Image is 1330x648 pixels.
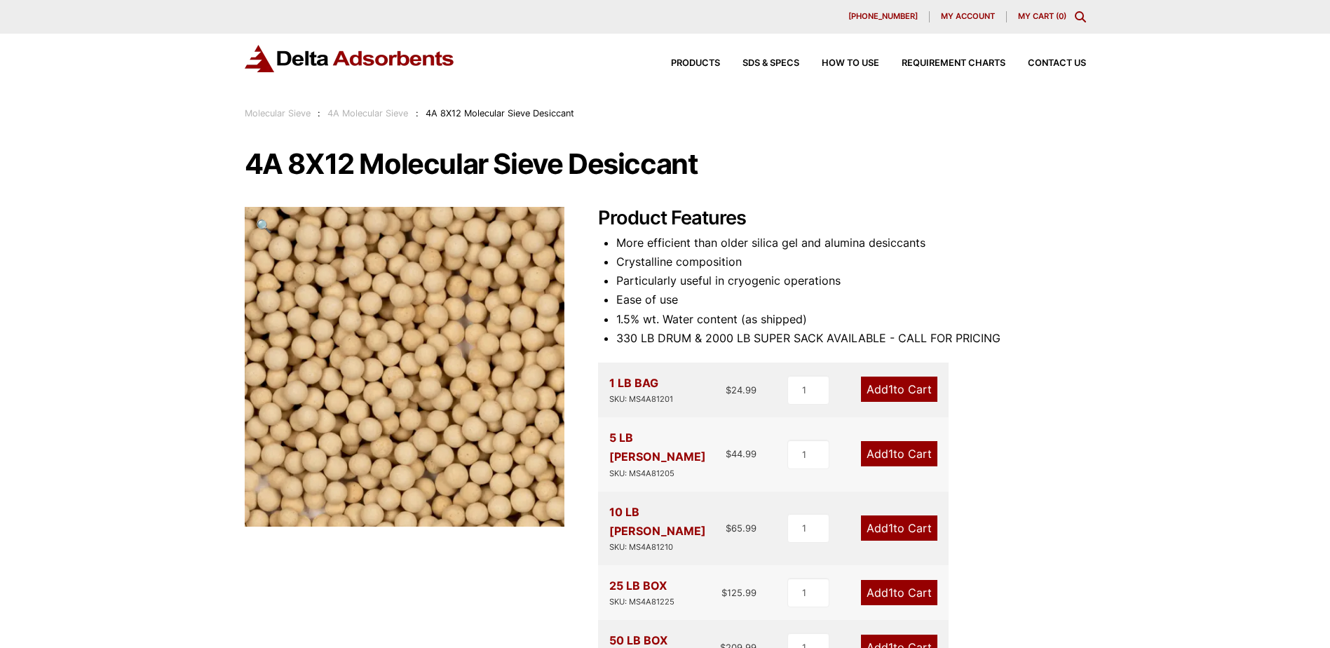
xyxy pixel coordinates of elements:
[721,587,727,598] span: $
[616,290,1086,309] li: Ease of use
[671,59,720,68] span: Products
[426,108,574,119] span: 4A 8X12 Molecular Sieve Desiccant
[861,515,937,541] a: Add1to Cart
[888,382,893,396] span: 1
[888,521,893,535] span: 1
[616,271,1086,290] li: Particularly useful in cryogenic operations
[861,441,937,466] a: Add1to Cart
[245,45,455,72] img: Delta Adsorbents
[649,59,720,68] a: Products
[416,108,419,119] span: :
[822,59,879,68] span: How to Use
[726,522,756,534] bdi: 65.99
[726,448,731,459] span: $
[245,149,1086,179] h1: 4A 8X12 Molecular Sieve Desiccant
[256,218,272,234] span: 🔍
[799,59,879,68] a: How to Use
[1028,59,1086,68] span: Contact Us
[879,59,1005,68] a: Requirement Charts
[721,587,756,598] bdi: 125.99
[861,377,937,402] a: Add1to Cart
[609,467,726,480] div: SKU: MS4A81205
[726,384,756,396] bdi: 24.99
[726,448,756,459] bdi: 44.99
[245,108,311,119] a: Molecular Sieve
[598,207,1086,230] h2: Product Features
[848,13,918,20] span: [PHONE_NUMBER]
[616,329,1086,348] li: 330 LB DRUM & 2000 LB SUPER SACK AVAILABLE - CALL FOR PRICING
[888,447,893,461] span: 1
[837,11,930,22] a: [PHONE_NUMBER]
[245,358,564,372] a: 4A 8X12 Molecular Sieve Desiccant
[861,580,937,605] a: Add1to Cart
[327,108,408,119] a: 4A Molecular Sieve
[609,595,674,609] div: SKU: MS4A81225
[1075,11,1086,22] div: Toggle Modal Content
[609,428,726,480] div: 5 LB [PERSON_NAME]
[888,586,893,600] span: 1
[318,108,320,119] span: :
[609,374,673,406] div: 1 LB BAG
[726,522,731,534] span: $
[245,207,564,527] img: 4A 8X12 Molecular Sieve Desiccant
[609,503,726,554] div: 10 LB [PERSON_NAME]
[930,11,1007,22] a: My account
[902,59,1005,68] span: Requirement Charts
[616,234,1086,252] li: More efficient than older silica gel and alumina desiccants
[726,384,731,396] span: $
[616,252,1086,271] li: Crystalline composition
[616,310,1086,329] li: 1.5% wt. Water content (as shipped)
[609,393,673,406] div: SKU: MS4A81201
[609,541,726,554] div: SKU: MS4A81210
[609,576,674,609] div: 25 LB BOX
[1005,59,1086,68] a: Contact Us
[1018,11,1066,21] a: My Cart (0)
[720,59,799,68] a: SDS & SPECS
[245,207,283,245] a: View full-screen image gallery
[1059,11,1064,21] span: 0
[941,13,995,20] span: My account
[742,59,799,68] span: SDS & SPECS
